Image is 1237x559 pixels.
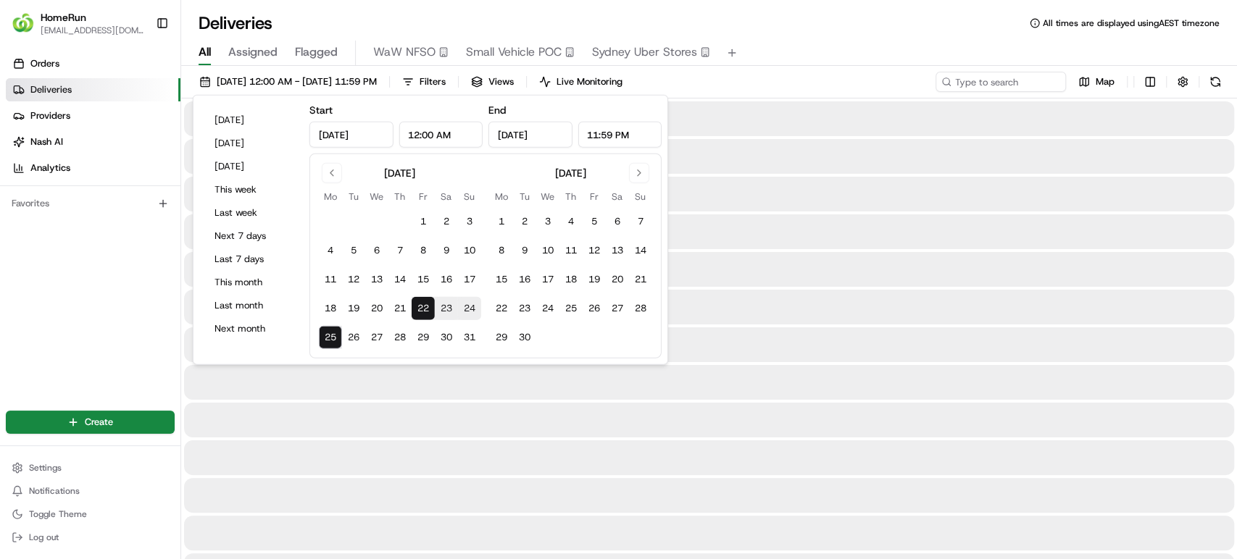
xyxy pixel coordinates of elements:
[41,10,86,25] span: HomeRun
[30,109,70,122] span: Providers
[513,268,536,291] button: 16
[559,189,583,204] th: Thursday
[208,319,295,339] button: Next month
[536,297,559,320] button: 24
[559,239,583,262] button: 11
[559,268,583,291] button: 18
[309,122,393,148] input: Date
[309,104,333,117] label: Start
[936,72,1066,92] input: Type to search
[342,189,365,204] th: Tuesday
[208,133,295,154] button: [DATE]
[513,189,536,204] th: Tuesday
[557,75,622,88] span: Live Monitoring
[199,43,211,61] span: All
[629,163,649,183] button: Go to next month
[365,239,388,262] button: 6
[319,189,342,204] th: Monday
[208,180,295,200] button: This week
[490,326,513,349] button: 29
[513,297,536,320] button: 23
[606,268,629,291] button: 20
[465,72,520,92] button: Views
[629,210,652,233] button: 7
[578,122,662,148] input: Time
[536,189,559,204] th: Wednesday
[488,104,506,117] label: End
[629,297,652,320] button: 28
[319,239,342,262] button: 4
[342,268,365,291] button: 12
[388,326,412,349] button: 28
[629,268,652,291] button: 21
[365,326,388,349] button: 27
[6,130,180,154] a: Nash AI
[435,239,458,262] button: 9
[342,297,365,320] button: 19
[6,6,150,41] button: HomeRunHomeRun[EMAIL_ADDRESS][DOMAIN_NAME]
[458,268,481,291] button: 17
[388,268,412,291] button: 14
[1043,17,1220,29] span: All times are displayed using AEST timezone
[490,210,513,233] button: 1
[6,504,175,524] button: Toggle Theme
[412,326,435,349] button: 29
[1205,72,1225,92] button: Refresh
[6,527,175,547] button: Log out
[533,72,629,92] button: Live Monitoring
[555,166,586,180] div: [DATE]
[513,326,536,349] button: 30
[583,210,606,233] button: 5
[420,75,446,88] span: Filters
[29,508,87,520] span: Toggle Theme
[458,326,481,349] button: 31
[513,239,536,262] button: 9
[513,210,536,233] button: 2
[322,163,342,183] button: Go to previous month
[6,156,180,180] a: Analytics
[365,297,388,320] button: 20
[373,43,436,61] span: WaW NFSO
[412,189,435,204] th: Friday
[458,189,481,204] th: Sunday
[6,458,175,478] button: Settings
[365,189,388,204] th: Wednesday
[208,110,295,130] button: [DATE]
[319,326,342,349] button: 25
[435,210,458,233] button: 2
[458,297,481,320] button: 24
[606,297,629,320] button: 27
[208,272,295,293] button: This month
[388,297,412,320] button: 21
[490,268,513,291] button: 15
[583,189,606,204] th: Friday
[412,210,435,233] button: 1
[536,239,559,262] button: 10
[12,12,35,35] img: HomeRun
[388,189,412,204] th: Thursday
[490,297,513,320] button: 22
[342,326,365,349] button: 26
[342,239,365,262] button: 5
[629,189,652,204] th: Sunday
[629,239,652,262] button: 14
[29,485,80,497] span: Notifications
[30,83,72,96] span: Deliveries
[208,249,295,269] button: Last 7 days
[435,189,458,204] th: Saturday
[41,25,144,36] button: [EMAIL_ADDRESS][DOMAIN_NAME]
[208,156,295,177] button: [DATE]
[29,531,59,543] span: Log out
[435,297,458,320] button: 23
[6,411,175,434] button: Create
[208,226,295,246] button: Next 7 days
[488,75,514,88] span: Views
[412,297,435,320] button: 22
[29,462,62,474] span: Settings
[6,481,175,501] button: Notifications
[396,72,452,92] button: Filters
[295,43,338,61] span: Flagged
[536,210,559,233] button: 3
[199,12,272,35] h1: Deliveries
